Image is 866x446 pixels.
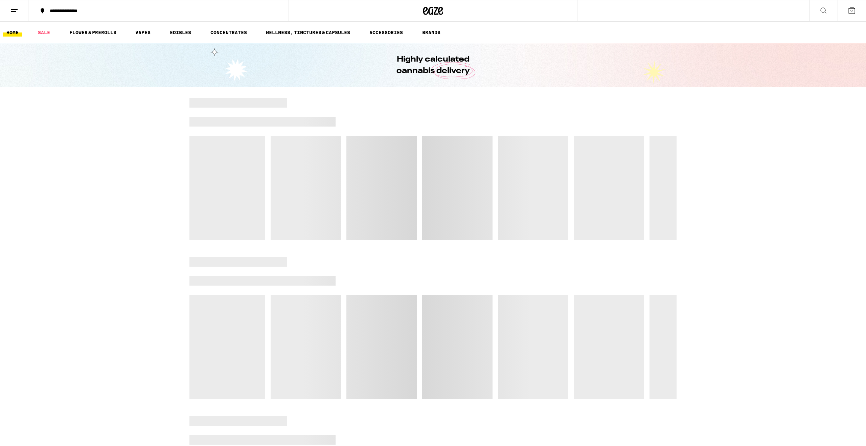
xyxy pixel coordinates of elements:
a: EDIBLES [166,28,195,37]
a: WELLNESS, TINCTURES & CAPSULES [263,28,354,37]
a: HOME [3,28,22,37]
a: FLOWER & PREROLLS [66,28,120,37]
a: VAPES [132,28,154,37]
a: SALE [35,28,53,37]
a: ACCESSORIES [366,28,406,37]
h1: Highly calculated cannabis delivery [377,54,489,77]
a: CONCENTRATES [207,28,250,37]
a: BRANDS [419,28,444,37]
